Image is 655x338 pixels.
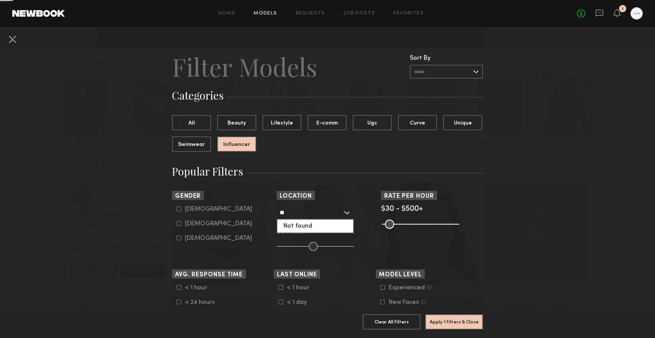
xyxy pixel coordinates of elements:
[6,33,18,47] common-close-button: Cancel
[175,194,201,199] span: Gender
[277,272,317,278] span: Last Online
[6,33,18,45] button: Cancel
[172,164,483,179] h3: Popular Filters
[410,55,483,62] div: Sort By
[344,11,375,16] a: Job Posts
[353,115,392,130] button: Ugc
[185,222,252,226] div: [DEMOGRAPHIC_DATA]
[217,115,256,130] button: Beauty
[393,11,424,16] a: Favorites
[172,88,483,103] h3: Categories
[185,300,215,305] div: < 24 hours
[381,205,423,213] span: $30 - $500+
[425,314,483,330] button: Apply 1 Filters & Close
[389,300,419,305] div: New Faces
[185,285,215,290] div: < 1 hour
[384,194,434,199] span: Rate per Hour
[287,285,317,290] div: < 1 hour
[185,207,252,212] div: [DEMOGRAPHIC_DATA]
[398,115,437,130] button: Curve
[172,115,211,130] button: All
[185,236,252,241] div: [DEMOGRAPHIC_DATA]
[172,136,211,152] button: Swimwear
[254,11,277,16] a: Models
[175,272,243,278] span: Avg. Response Time
[363,314,421,330] button: Clear All Filters
[287,300,317,305] div: < 1 day
[443,115,482,130] button: Unique
[218,11,236,16] a: Home
[217,136,256,152] button: Influencer
[296,11,325,16] a: Requests
[389,285,425,290] div: Experienced
[379,272,422,278] span: Model Level
[262,115,301,130] button: Lifestyle
[277,220,353,233] div: Not found
[280,194,312,199] span: Location
[308,115,347,130] button: E-comm
[172,51,317,82] h2: Filter Models
[622,7,624,11] div: 1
